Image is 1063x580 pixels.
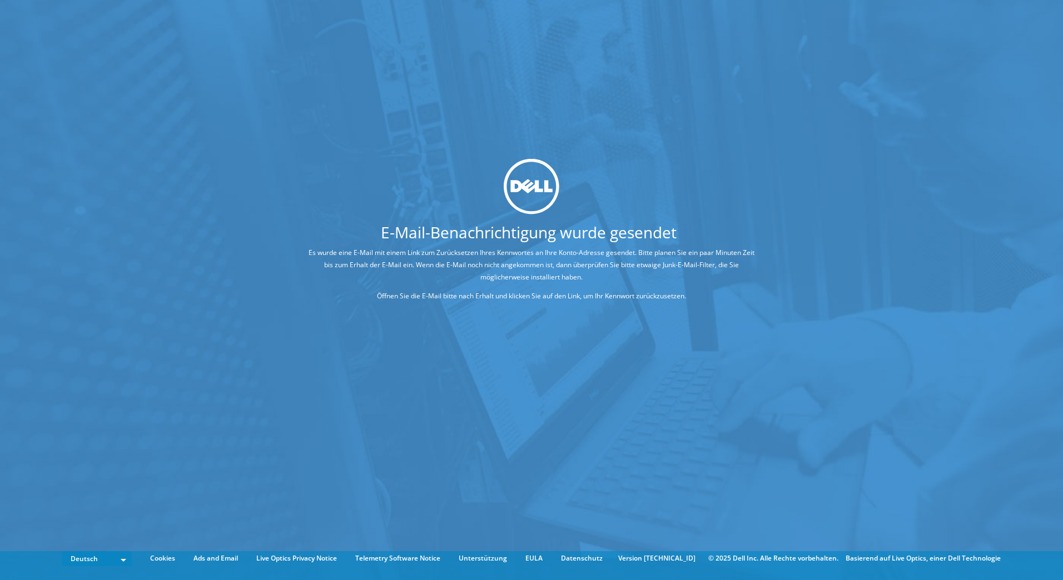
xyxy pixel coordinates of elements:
[553,552,611,564] a: Datenschutz
[450,552,515,564] a: Unterstützung
[613,552,701,564] li: Version [TECHNICAL_ID]
[846,552,1001,564] li: Basierend auf Live Optics, einer Dell Technologie
[504,158,559,214] img: dell_svg_logo.svg
[517,552,551,564] a: EULA
[266,224,792,240] h1: E-Mail-Benachrichtigung wurde gesendet
[703,552,844,564] li: © 2025 Dell Inc. Alle Rechte vorbehalten.
[347,552,449,564] a: Telemetry Software Notice
[307,290,756,302] p: Öffnen Sie die E-Mail bitte nach Erhalt und klicken Sie auf den Link, um Ihr Kennwort zurückzuset...
[142,552,183,564] a: Cookies
[307,247,756,283] p: Es wurde eine E-Mail mit einem Link zum Zurücksetzen Ihres Kennwortes an Ihre Konto-Adresse gesen...
[248,552,345,564] a: Live Optics Privacy Notice
[185,552,246,564] a: Ads and Email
